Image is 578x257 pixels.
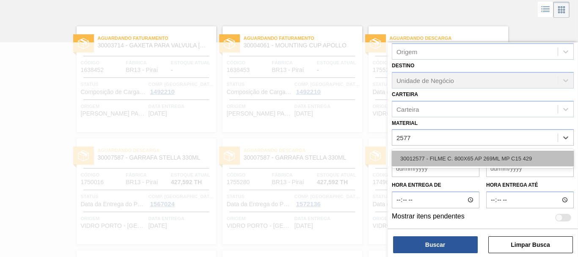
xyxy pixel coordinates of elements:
span: Aguardando Faturamento [244,34,362,42]
label: Destino [392,63,414,69]
label: Hora entrega de [392,179,479,191]
div: 30012577 - FILME C. 800X65 AP 269ML MP C15 429 [392,151,574,166]
div: Visão em Lista [538,2,553,18]
label: Carteira [392,91,418,97]
span: Aguardando Descarga [390,34,508,42]
div: Carteira [396,105,419,113]
span: Aguardando Faturamento [98,34,216,42]
img: status [224,38,235,49]
label: Hora entrega até [486,179,574,191]
input: dd/mm/yyyy [392,160,479,177]
a: statusAguardando Faturamento30003714 - GAXETA PARA VALVULA [PERSON_NAME]Código1638452FábricaBR13 ... [70,26,216,132]
img: status [370,38,381,49]
a: statusAguardando Faturamento30004061 - MOUNTING CUP APOLLOCódigo1638453FábricaBR13 - PiraíEstoque... [216,26,362,132]
img: status [78,38,89,49]
input: dd/mm/yyyy [486,160,574,177]
a: statusAguardando Descarga30007587 - GARRAFA STELLA 330MLCódigo1755278FábricaBR13 - PiraíEstoque a... [362,26,508,132]
label: Mostrar itens pendentes [392,213,465,223]
label: Material [392,120,418,126]
div: Visão em Cards [553,2,570,18]
div: Origem [396,48,417,55]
